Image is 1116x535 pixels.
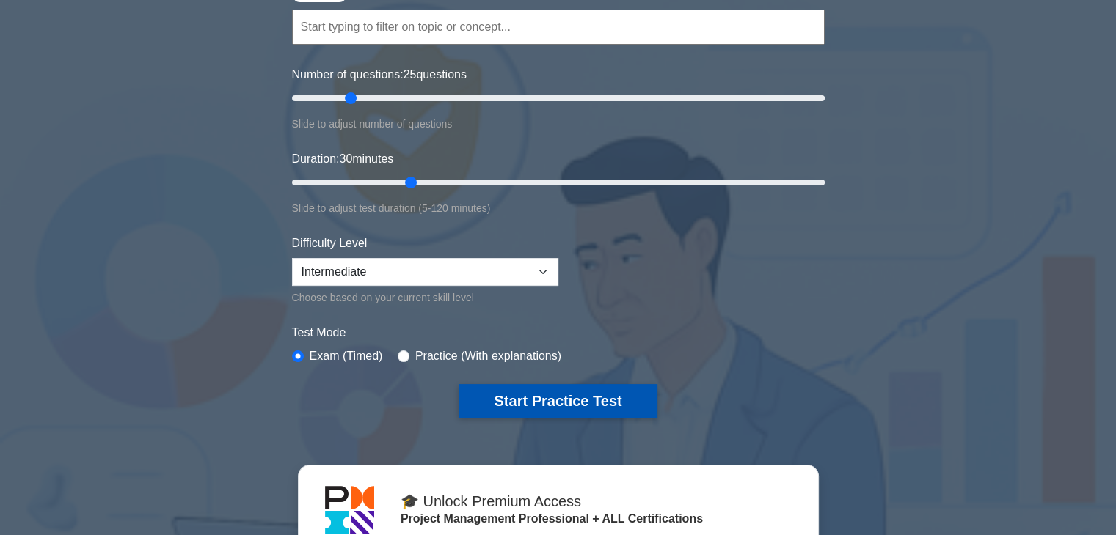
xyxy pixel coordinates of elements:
input: Start typing to filter on topic or concept... [292,10,825,45]
label: Practice (With explanations) [415,347,561,365]
span: 25 [404,68,417,81]
label: Difficulty Level [292,235,368,252]
span: 30 [339,152,352,165]
div: Choose based on your current skill level [292,289,558,306]
label: Number of questions: questions [292,66,467,84]
div: Slide to adjust number of questions [292,115,825,133]
label: Exam (Timed) [310,347,383,365]
label: Duration: minutes [292,150,394,168]
button: Start Practice Test [459,384,657,418]
label: Test Mode [292,324,825,342]
div: Slide to adjust test duration (5-120 minutes) [292,199,825,217]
